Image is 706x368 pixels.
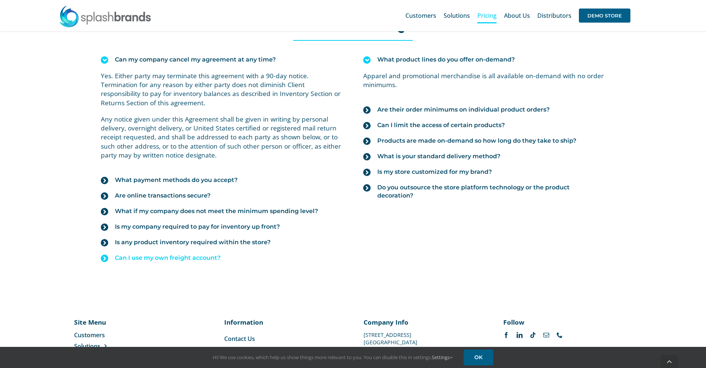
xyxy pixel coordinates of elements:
[363,180,605,203] a: Do you outsource the store platform technology or the product decoration?
[363,164,605,180] a: Is my store customized for my brand?
[101,250,342,266] a: Can I use my own freight account?
[224,346,342,354] a: Order Support
[377,121,505,129] span: Can I limit the access of certain products?
[377,168,492,176] span: Is my store customized for my brand?
[115,192,211,200] span: Are online transactions secure?
[377,152,500,160] span: What is your standard delivery method?
[477,4,497,27] a: Pricing
[517,332,523,338] a: linkedin
[101,172,342,188] a: What payment methods do you accept?
[74,331,149,339] a: Customers
[444,13,470,19] span: Solutions
[364,318,482,326] p: Company Info
[224,318,342,326] p: Information
[477,13,497,19] span: Pricing
[101,115,342,159] p: Any notice given under this Agreement shall be given in writing by personal delivery, overnight d...
[363,102,605,117] a: Are their order minimums on individual product orders?
[405,13,436,19] span: Customers
[101,52,342,67] a: Can my company cancel my agreement at any time?
[74,318,149,326] p: Site Menu
[363,71,605,89] p: Apparel and promotional merchandise is all available on-demand with no order minimums.
[224,335,342,343] a: Contact Us
[363,133,605,149] a: Products are made on-demand so how long do they take to ship?
[432,354,453,361] a: Settings
[557,332,563,338] a: phone
[363,117,605,133] a: Can I limit the access of certain products?
[101,71,342,107] p: Yes. Either party may terminate this agreement with a 90-day notice. Termination for any reason b...
[405,4,630,27] nav: Main Menu Sticky
[363,52,605,67] a: What product lines do you offer on-demand?
[405,4,436,27] a: Customers
[101,203,342,219] a: What if my company does not meet the minimum spending level?
[503,332,509,338] a: facebook
[115,207,318,215] span: What if my company does not meet the minimum spending level?
[377,183,605,200] span: Do you outsource the store platform technology or the product decoration?
[115,56,276,64] span: Can my company cancel my agreement at any time?
[74,331,105,339] span: Customers
[101,219,342,235] a: Is my company required to pay for inventory up front?
[74,342,149,350] a: Solutions
[464,349,493,365] a: OK
[224,346,266,354] span: Order Support
[101,188,342,203] a: Are online transactions secure?
[115,254,221,262] span: Can I use my own freight account?
[537,4,571,27] a: Distributors
[377,106,550,114] span: Are their order minimums on individual product orders?
[59,5,152,27] img: SplashBrands.com Logo
[579,4,630,27] a: DEMO STORE
[543,332,549,338] a: mail
[101,235,342,250] a: Is any product inventory required within the store?
[579,9,630,23] span: DEMO STORE
[530,332,536,338] a: tiktok
[115,176,238,184] span: What payment methods do you accept?
[363,149,605,164] a: What is your standard delivery method?
[115,223,280,231] span: Is my company required to pay for inventory up front?
[377,56,515,64] span: What product lines do you offer on-demand?
[224,335,255,343] span: Contact Us
[537,13,571,19] span: Distributors
[115,238,271,246] span: Is any product inventory required within the store?
[74,342,100,350] span: Solutions
[503,318,622,326] p: Follow
[377,137,576,145] span: Products are made on-demand so how long do they take to ship?
[504,13,530,19] span: About Us
[93,19,612,33] h2: Store Plan FAQs
[213,354,453,361] span: Hi! We use cookies, which help us show things more relevant to you. You can disable this in setti...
